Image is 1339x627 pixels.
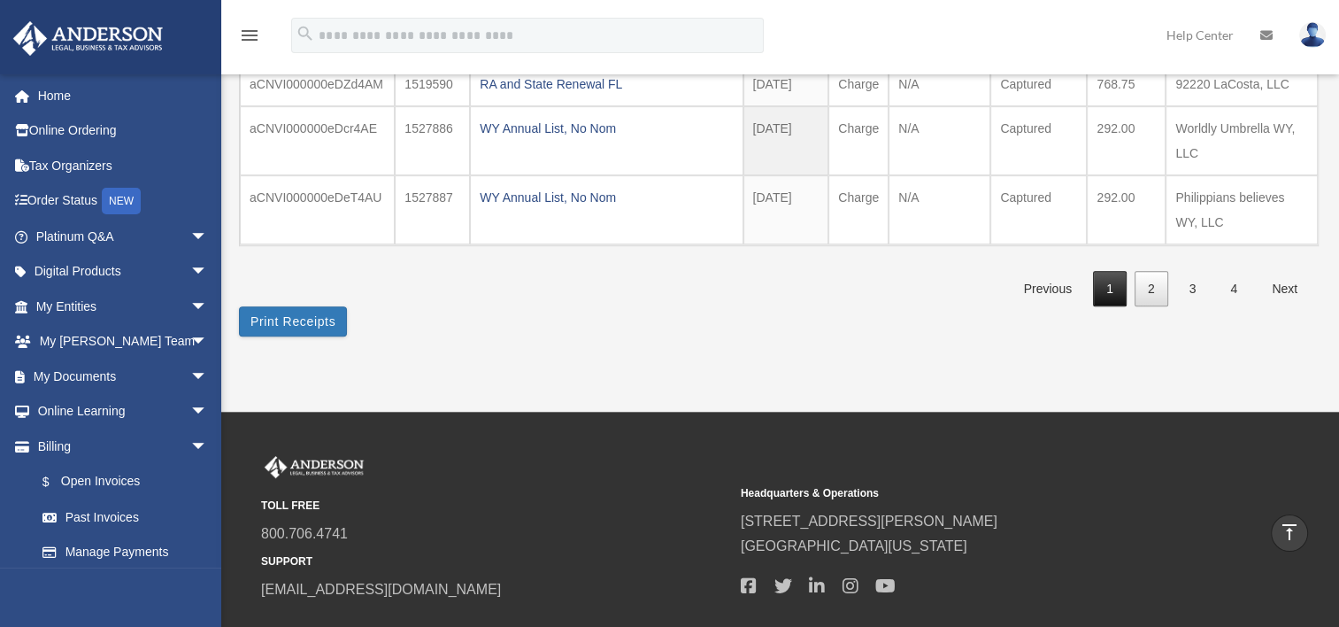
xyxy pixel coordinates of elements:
td: 292.00 [1087,106,1166,175]
a: vertical_align_top [1271,515,1308,552]
div: RA and State Renewal FL [480,72,733,97]
td: 1519590 [395,62,470,106]
td: Charge [828,62,889,106]
a: Next [1258,271,1311,307]
td: 1527886 [395,106,470,175]
img: User Pic [1299,22,1326,48]
td: N/A [889,106,990,175]
div: NEW [102,188,141,214]
img: Anderson Advisors Platinum Portal [8,21,168,56]
td: Captured [990,175,1087,244]
td: 1527887 [395,175,470,244]
a: 1 [1093,271,1127,307]
a: [EMAIL_ADDRESS][DOMAIN_NAME] [261,582,501,597]
td: 292.00 [1087,175,1166,244]
small: Headquarters & Operations [741,484,1208,503]
span: arrow_drop_down [190,394,226,430]
td: N/A [889,175,990,244]
a: Digital Productsarrow_drop_down [12,254,235,290]
span: arrow_drop_down [190,429,226,465]
td: 768.75 [1087,62,1166,106]
td: Worldly Umbrella WY, LLC [1166,106,1318,175]
a: [STREET_ADDRESS][PERSON_NAME] [741,514,997,529]
td: Charge [828,106,889,175]
a: Tax Organizers [12,148,235,183]
a: [GEOGRAPHIC_DATA][US_STATE] [741,538,967,553]
a: Online Learningarrow_drop_down [12,394,235,430]
td: [DATE] [743,62,829,106]
img: Anderson Advisors Platinum Portal [261,456,367,479]
td: Captured [990,62,1087,106]
a: 4 [1217,271,1251,307]
td: Philippians believes WY, LLC [1166,175,1318,244]
a: Billingarrow_drop_down [12,429,235,464]
a: 2 [1135,271,1168,307]
a: $Open Invoices [25,464,235,500]
td: aCNVI000000eDeT4AU [240,175,395,244]
a: Platinum Q&Aarrow_drop_down [12,219,235,254]
a: My Entitiesarrow_drop_down [12,289,235,324]
button: Print Receipts [239,306,347,337]
a: My Documentsarrow_drop_down [12,359,235,394]
span: arrow_drop_down [190,359,226,395]
a: Home [12,78,235,113]
a: menu [239,31,260,46]
a: 3 [1176,271,1210,307]
i: vertical_align_top [1279,522,1300,543]
td: Captured [990,106,1087,175]
small: SUPPORT [261,553,728,571]
span: arrow_drop_down [190,324,226,360]
a: My [PERSON_NAME] Teamarrow_drop_down [12,324,235,360]
td: aCNVI000000eDZd4AM [240,62,395,106]
td: [DATE] [743,106,829,175]
span: arrow_drop_down [190,219,226,255]
a: Past Invoices [25,499,226,535]
div: WY Annual List, No Nom [480,185,733,210]
i: search [296,24,315,43]
td: Charge [828,175,889,244]
a: Previous [1011,271,1085,307]
a: Manage Payments [25,535,235,570]
i: menu [239,25,260,46]
span: arrow_drop_down [190,289,226,325]
a: Order StatusNEW [12,183,235,220]
a: 800.706.4741 [261,526,348,541]
span: arrow_drop_down [190,254,226,290]
a: Online Ordering [12,113,235,149]
td: 92220 LaCosta, LLC [1166,62,1318,106]
span: $ [52,471,61,493]
td: N/A [889,62,990,106]
div: WY Annual List, No Nom [480,116,733,141]
small: TOLL FREE [261,497,728,515]
td: aCNVI000000eDcr4AE [240,106,395,175]
td: [DATE] [743,175,829,244]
